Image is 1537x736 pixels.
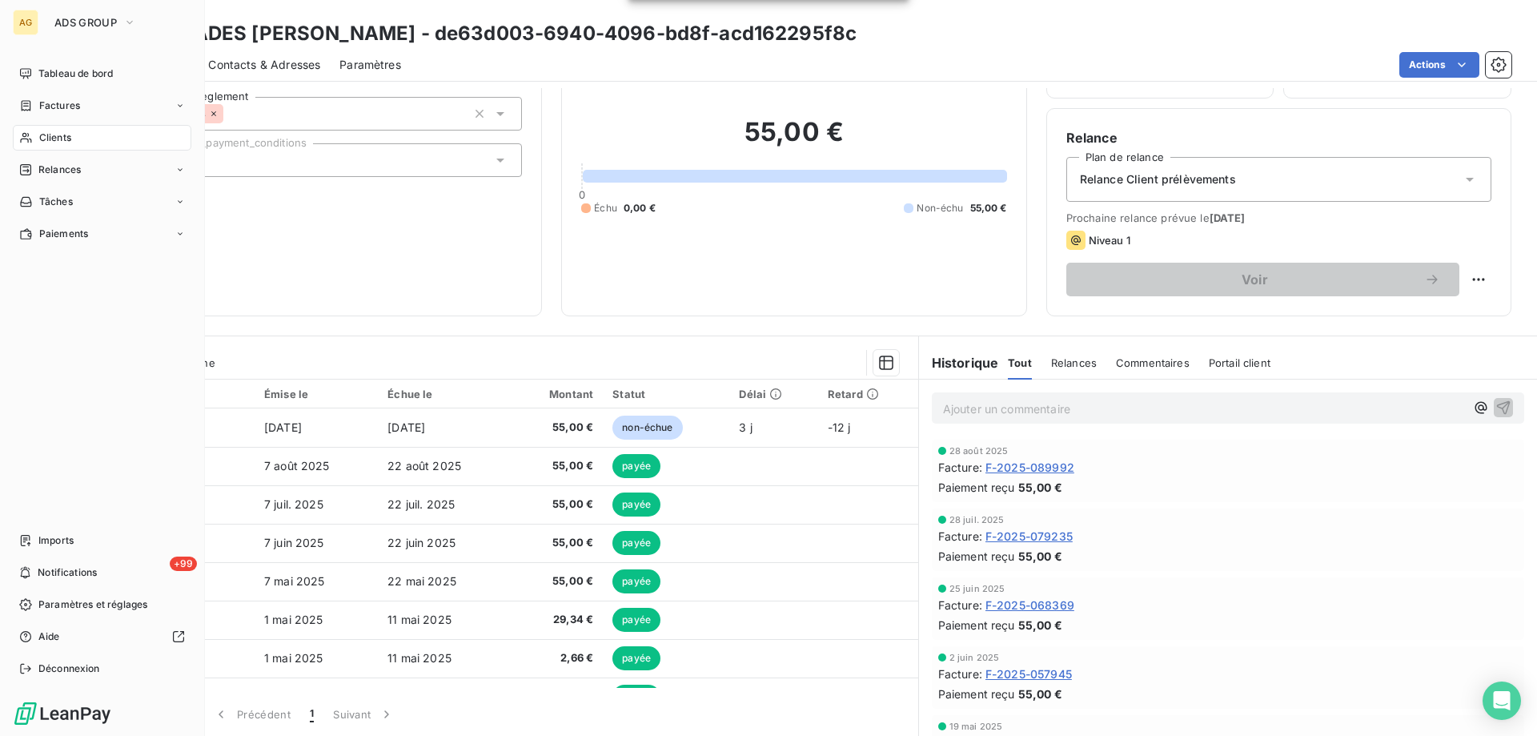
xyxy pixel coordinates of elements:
[612,608,660,632] span: payée
[985,459,1074,476] span: F-2025-089992
[264,497,323,511] span: 7 juil. 2025
[523,535,593,551] span: 55,00 €
[1066,211,1491,224] span: Prochaine relance prévue le
[208,57,320,73] span: Contacts & Adresses
[13,701,112,726] img: Logo LeanPay
[223,107,236,121] input: Ajouter une valeur
[1018,548,1062,565] span: 55,00 €
[170,557,197,571] span: +99
[523,612,593,628] span: 29,34 €
[985,528,1073,545] span: F-2025-079235
[387,651,451,665] span: 11 mai 2025
[387,613,451,626] span: 11 mai 2025
[1018,686,1062,702] span: 55,00 €
[579,188,585,201] span: 0
[387,497,455,511] span: 22 juil. 2025
[13,624,191,650] a: Aide
[523,420,593,436] span: 55,00 €
[1066,263,1459,296] button: Voir
[985,597,1074,613] span: F-2025-068369
[1008,356,1032,369] span: Tout
[38,66,113,81] span: Tableau de bord
[310,706,314,722] span: 1
[141,19,857,48] h3: REYGADES [PERSON_NAME] - de63d003-6940-4096-bd8f-acd162295f8c
[612,646,660,670] span: payée
[523,573,593,589] span: 55,00 €
[949,446,1009,456] span: 28 août 2025
[938,666,982,682] span: Facture :
[612,493,660,517] span: payée
[581,116,1006,164] h2: 55,00 €
[264,536,324,549] span: 7 juin 2025
[264,651,323,665] span: 1 mai 2025
[38,565,97,580] span: Notifications
[523,650,593,666] span: 2,66 €
[264,613,323,626] span: 1 mai 2025
[523,388,593,400] div: Montant
[985,666,1072,682] span: F-2025-057945
[38,662,100,676] span: Déconnexion
[387,536,455,549] span: 22 juin 2025
[203,698,300,731] button: Précédent
[39,195,73,209] span: Tâches
[523,497,593,513] span: 55,00 €
[938,617,1015,633] span: Paiement reçu
[949,515,1005,525] span: 28 juil. 2025
[594,201,617,215] span: Échu
[39,99,80,113] span: Factures
[13,10,38,35] div: AG
[339,57,401,73] span: Paramètres
[264,574,325,588] span: 7 mai 2025
[1210,211,1246,224] span: [DATE]
[1018,617,1062,633] span: 55,00 €
[523,458,593,474] span: 55,00 €
[919,353,999,372] h6: Historique
[938,548,1015,565] span: Paiement reçu
[38,163,81,177] span: Relances
[39,227,88,241] span: Paiements
[949,584,1005,593] span: 25 juin 2025
[612,416,682,440] span: non-échue
[624,201,656,215] span: 0,00 €
[387,459,461,473] span: 22 août 2025
[938,528,982,545] span: Facture :
[387,574,456,588] span: 22 mai 2025
[1086,273,1424,286] span: Voir
[1209,356,1270,369] span: Portail client
[1483,682,1521,720] div: Open Intercom Messenger
[387,420,425,434] span: [DATE]
[38,629,60,644] span: Aide
[828,420,851,434] span: -12 j
[938,597,982,613] span: Facture :
[38,533,74,548] span: Imports
[323,698,404,731] button: Suivant
[1116,356,1190,369] span: Commentaires
[38,597,147,612] span: Paramètres et réglages
[264,459,330,473] span: 7 août 2025
[970,201,1007,215] span: 55,00 €
[938,459,982,476] span: Facture :
[938,686,1015,702] span: Paiement reçu
[1399,52,1479,78] button: Actions
[1018,479,1062,496] span: 55,00 €
[828,388,909,400] div: Retard
[1089,234,1130,247] span: Niveau 1
[612,685,660,709] span: payée
[612,531,660,555] span: payée
[39,131,71,145] span: Clients
[1080,171,1236,187] span: Relance Client prélèvements
[264,420,302,434] span: [DATE]
[739,420,752,434] span: 3 j
[264,388,368,400] div: Émise le
[612,388,720,400] div: Statut
[1066,128,1491,147] h6: Relance
[54,16,117,29] span: ADS GROUP
[949,722,1003,731] span: 19 mai 2025
[612,454,660,478] span: payée
[612,569,660,593] span: payée
[300,698,323,731] button: 1
[938,479,1015,496] span: Paiement reçu
[387,388,504,400] div: Échue le
[739,388,808,400] div: Délai
[1051,356,1097,369] span: Relances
